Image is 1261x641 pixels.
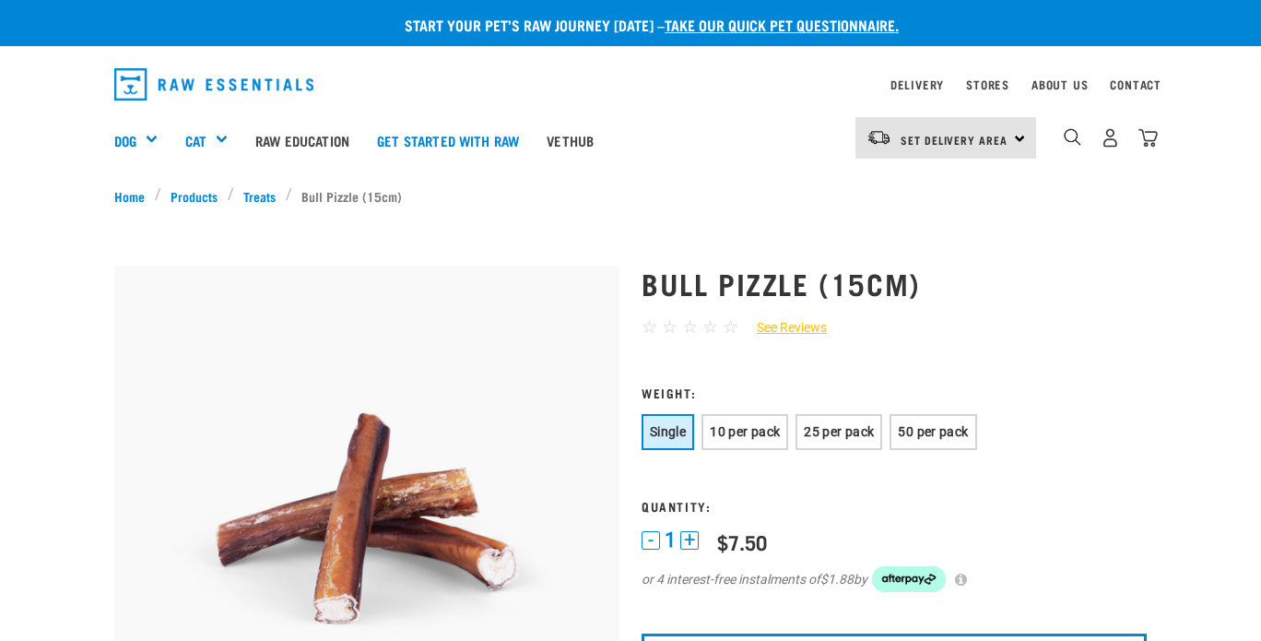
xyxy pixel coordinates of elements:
a: Products [161,186,228,206]
span: Single [650,424,686,439]
span: 1 [665,530,676,550]
button: 10 per pack [701,414,788,450]
a: Get started with Raw [363,103,533,177]
a: Contact [1110,81,1161,88]
span: 25 per pack [804,424,874,439]
a: Treats [234,186,286,206]
span: $1.88 [820,570,854,589]
span: ☆ [702,316,718,338]
nav: breadcrumbs [114,186,1147,206]
h3: Weight: [642,386,1147,399]
span: 10 per pack [710,424,780,439]
span: ☆ [682,316,698,338]
button: + [680,531,699,550]
img: home-icon@2x.png [1138,128,1158,148]
a: Cat [185,130,206,151]
a: About Us [1031,81,1088,88]
img: user.png [1101,128,1120,148]
a: Vethub [533,103,607,177]
img: Afterpay [872,566,946,592]
a: Delivery [890,81,944,88]
nav: dropdown navigation [100,61,1161,108]
span: ☆ [642,316,657,338]
img: home-icon-1@2x.png [1064,128,1081,146]
h1: Bull Pizzle (15cm) [642,267,1147,300]
button: 50 per pack [890,414,976,450]
div: or 4 interest-free instalments of by [642,566,1147,592]
button: Single [642,414,694,450]
img: van-moving.png [866,129,891,146]
div: $7.50 [717,530,767,553]
h3: Quantity: [642,499,1147,513]
span: ☆ [723,316,738,338]
a: Home [114,186,155,206]
span: 50 per pack [898,424,968,439]
span: ☆ [662,316,678,338]
img: Raw Essentials Logo [114,68,313,101]
a: See Reviews [738,318,827,338]
button: 25 per pack [795,414,882,450]
a: Raw Education [242,103,363,177]
button: - [642,531,660,550]
a: Dog [114,130,136,151]
a: take our quick pet questionnaire. [665,20,899,29]
span: Set Delivery Area [901,137,1008,143]
a: Stores [966,81,1009,88]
